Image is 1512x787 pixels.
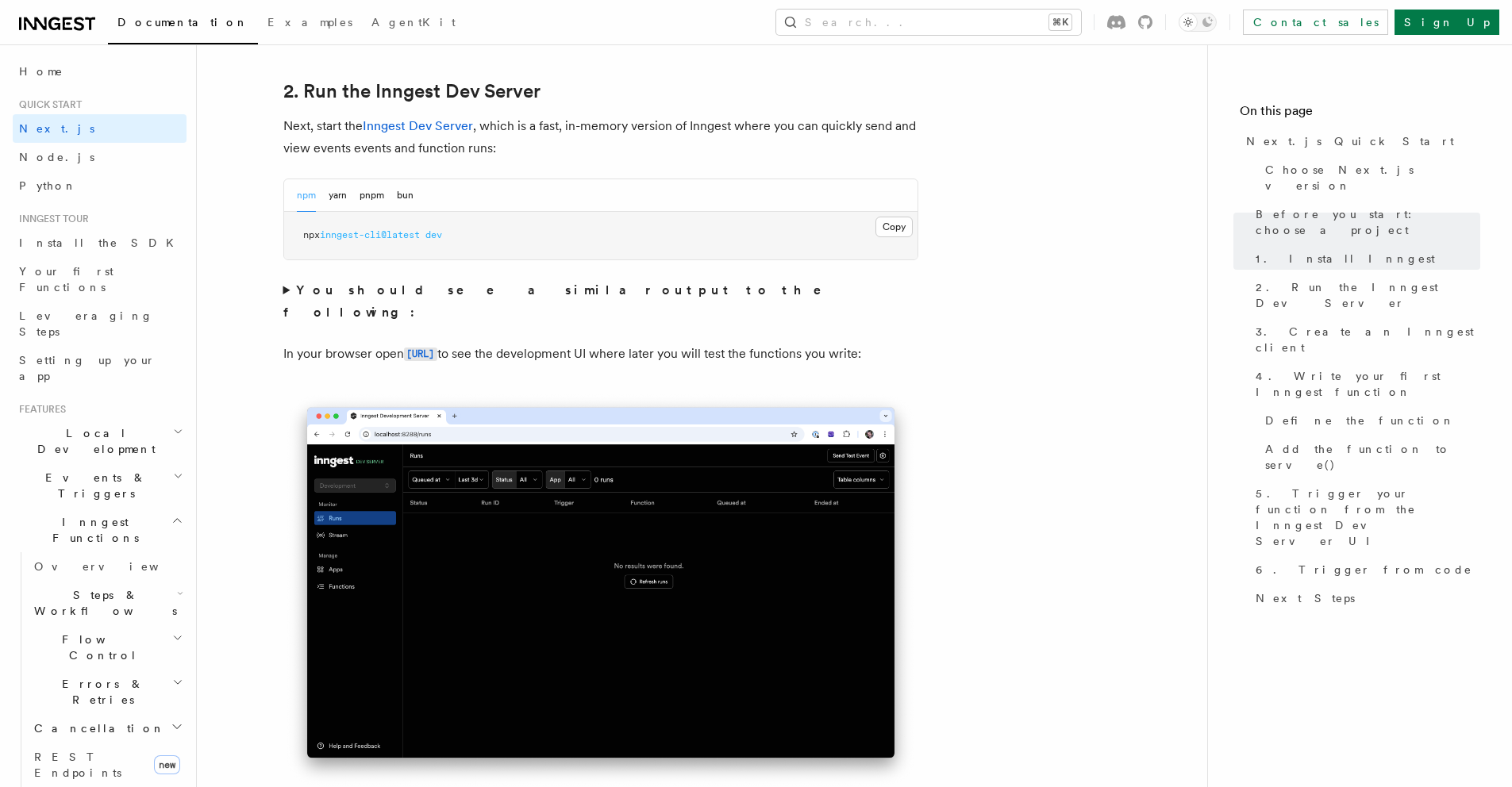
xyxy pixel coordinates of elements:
button: Flow Control [28,625,187,670]
a: Before you start: choose a project [1249,200,1480,244]
button: Errors & Retries [28,670,187,714]
span: Next.js Quick Start [1246,133,1454,149]
a: 2. Run the Inngest Dev Server [1249,273,1480,317]
span: Overview [34,560,198,573]
a: Next Steps [1249,584,1480,612]
span: REST Endpoints [34,751,121,779]
span: dev [425,229,442,240]
span: 3. Create an Inngest client [1256,324,1480,355]
a: Leveraging Steps [13,301,187,346]
span: Events & Triggers [13,470,173,501]
a: 6. Trigger from code [1249,555,1480,584]
span: Home [19,63,63,79]
p: In your browser open to see the development UI where later you will test the functions you write: [283,343,918,366]
a: Setting up your app [13,346,187,390]
a: 2. Run the Inngest Dev Server [283,80,541,102]
button: Cancellation [28,714,187,743]
span: Cancellation [28,720,165,736]
a: Documentation [108,5,258,44]
span: Your first Functions [19,265,113,294]
a: Home [13,57,187,86]
span: 1. Install Inngest [1256,251,1435,267]
span: Define the function [1265,413,1455,428]
a: Next.js Quick Start [1240,127,1480,155]
span: Features [13,403,66,416]
button: npm [297,179,316,212]
span: Flow Control [28,632,172,663]
button: Inngest Functions [13,508,187,552]
strong: You should see a similar output to the following: [283,282,844,320]
span: Before you start: choose a project [1256,206,1480,238]
span: Node.js [19,151,94,163]
summary: You should see a similar output to the following: [283,279,918,324]
span: Documentation [117,16,248,29]
span: Local Development [13,425,173,457]
span: 6. Trigger from code [1256,562,1472,578]
span: Install the SDK [19,236,183,249]
span: 4. Write your first Inngest function [1256,368,1480,400]
span: Next Steps [1256,590,1355,606]
kbd: ⌘K [1049,14,1071,30]
a: AgentKit [362,5,465,43]
span: inngest-cli@latest [320,229,420,240]
span: AgentKit [371,16,456,29]
p: Next, start the , which is a fast, in-memory version of Inngest where you can quickly send and vi... [283,115,918,159]
a: Your first Functions [13,257,187,301]
span: Examples [267,16,352,29]
button: yarn [329,179,347,212]
a: Examples [258,5,362,43]
span: Setting up your app [19,354,156,382]
span: Inngest Functions [13,514,171,546]
span: Choose Next.js version [1265,162,1480,194]
a: Sign Up [1395,10,1499,35]
span: Next.js [19,122,94,135]
code: [URL] [404,347,437,361]
span: 5. Trigger your function from the Inngest Dev Server UI [1256,486,1480,549]
button: bun [397,179,414,212]
button: Toggle dark mode [1179,13,1217,32]
button: Copy [875,217,913,237]
h4: On this page [1240,102,1480,127]
button: Search...⌘K [776,10,1081,35]
span: Add the function to serve() [1265,441,1480,473]
a: Node.js [13,143,187,171]
span: Inngest tour [13,213,89,225]
a: 3. Create an Inngest client [1249,317,1480,362]
a: Overview [28,552,187,581]
button: Local Development [13,419,187,463]
a: Python [13,171,187,200]
a: Add the function to serve() [1259,435,1480,479]
a: Next.js [13,114,187,143]
button: pnpm [360,179,384,212]
span: new [154,755,180,774]
span: Python [19,179,77,192]
span: npx [303,229,320,240]
a: [URL] [404,346,437,361]
a: Choose Next.js version [1259,155,1480,200]
a: 5. Trigger your function from the Inngest Dev Server UI [1249,479,1480,555]
button: Events & Triggers [13,463,187,508]
a: Define the function [1259,406,1480,435]
a: Contact sales [1243,10,1388,35]
a: 4. Write your first Inngest function [1249,362,1480,406]
span: Errors & Retries [28,676,172,708]
span: Leveraging Steps [19,309,153,338]
a: 1. Install Inngest [1249,244,1480,273]
a: REST Endpointsnew [28,743,187,787]
a: Inngest Dev Server [363,118,473,133]
span: Quick start [13,98,82,111]
a: Install the SDK [13,228,187,257]
span: Steps & Workflows [28,587,177,619]
button: Steps & Workflows [28,581,187,625]
span: 2. Run the Inngest Dev Server [1256,279,1480,311]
